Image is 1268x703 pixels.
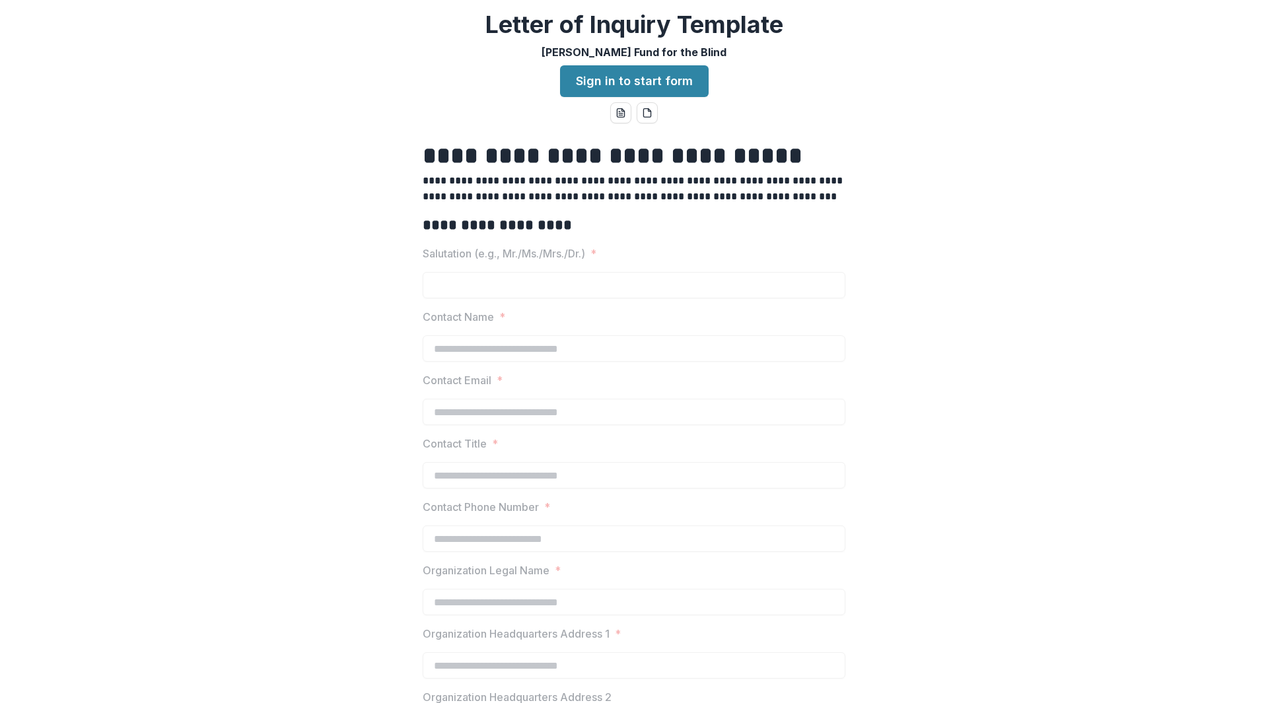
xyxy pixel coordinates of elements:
button: word-download [610,102,631,123]
p: Contact Title [423,436,487,452]
p: Organization Headquarters Address 1 [423,626,610,642]
p: Contact Name [423,309,494,325]
p: Organization Legal Name [423,562,549,578]
p: [PERSON_NAME] Fund for the Blind [542,44,726,60]
p: Contact Email [423,372,491,388]
h2: Letter of Inquiry Template [485,11,783,39]
button: pdf-download [637,102,658,123]
a: Sign in to start form [560,65,709,97]
p: Salutation (e.g., Mr./Ms./Mrs./Dr.) [423,246,585,261]
p: Contact Phone Number [423,499,539,515]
